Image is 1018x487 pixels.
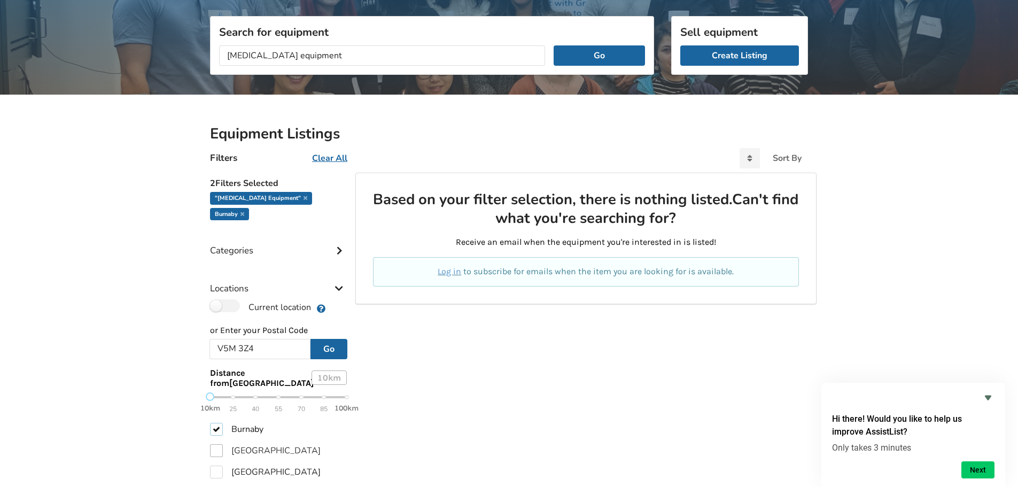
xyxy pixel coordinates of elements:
input: I am looking for... [219,45,545,66]
button: Go [310,339,347,359]
div: "[MEDICAL_DATA] equipment" [210,192,312,205]
p: to subscribe for emails when the item you are looking for is available. [386,266,786,278]
h4: Filters [210,152,237,164]
strong: 10km [200,404,220,413]
h2: Equipment Listings [210,125,808,143]
h3: Search for equipment [219,25,645,39]
strong: 100km [335,404,359,413]
div: Sort By [773,154,802,163]
button: Next question [961,461,994,478]
span: 70 [298,403,305,415]
div: 10 km [312,370,347,385]
button: Go [554,45,645,66]
h5: 2 Filters Selected [210,173,347,192]
div: Hi there! Would you like to help us improve AssistList? [832,391,994,478]
a: Log in [438,266,461,276]
p: Only takes 3 minutes [832,443,994,453]
h3: Sell equipment [680,25,799,39]
span: 25 [229,403,237,415]
div: Burnaby [210,208,249,221]
h2: Based on your filter selection, there is nothing listed. Can't find what you're searching for? [373,190,799,228]
p: or Enter your Postal Code [210,324,347,337]
span: 55 [275,403,282,415]
span: Distance from [GEOGRAPHIC_DATA] [210,368,314,388]
span: 85 [320,403,328,415]
label: Burnaby [210,423,263,436]
p: Receive an email when the equipment you're interested in is listed! [373,236,799,249]
div: Categories [210,223,347,261]
div: Locations [210,261,347,299]
input: Post Code [209,339,310,359]
button: Hide survey [982,391,994,404]
label: [GEOGRAPHIC_DATA] [210,444,321,457]
label: [GEOGRAPHIC_DATA] [210,466,321,478]
label: Current location [210,299,311,313]
u: Clear All [312,152,347,164]
a: Create Listing [680,45,799,66]
h2: Hi there! Would you like to help us improve AssistList? [832,413,994,438]
span: 40 [252,403,259,415]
